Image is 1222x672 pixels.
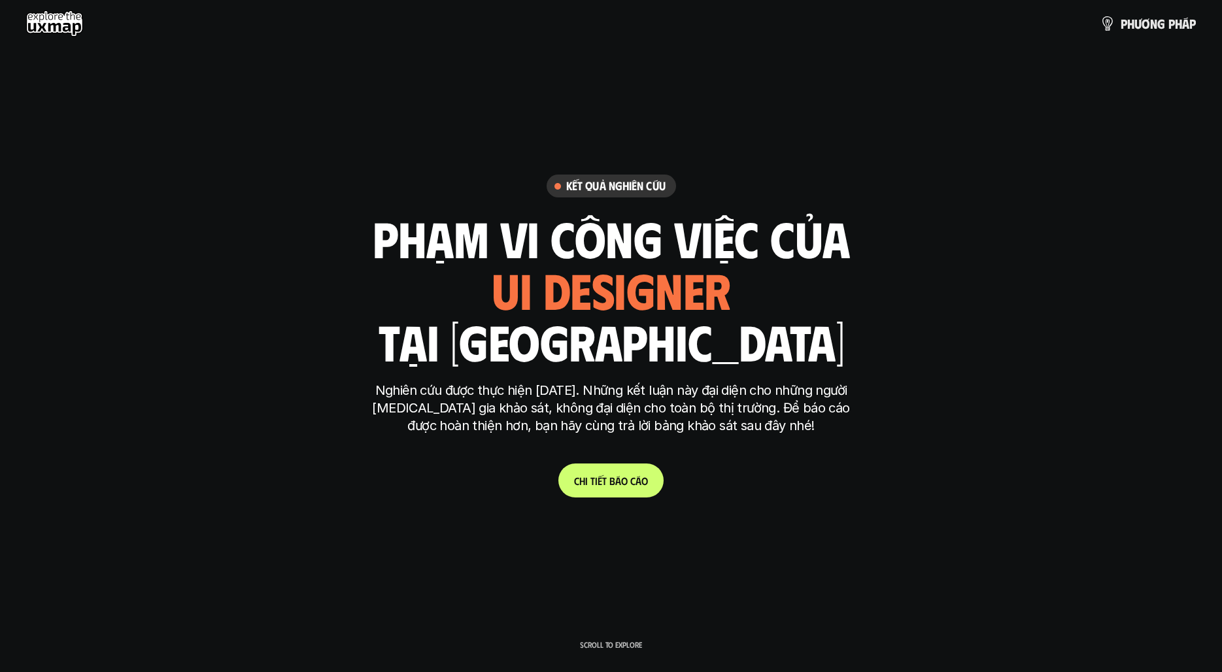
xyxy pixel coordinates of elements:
span: b [609,475,615,487]
p: Scroll to explore [580,640,642,649]
h6: Kết quả nghiên cứu [566,178,666,193]
span: ế [598,475,602,487]
span: i [595,475,598,487]
span: h [1175,16,1182,31]
span: á [1182,16,1189,31]
p: Nghiên cứu được thực hiện [DATE]. Những kết luận này đại diện cho những người [MEDICAL_DATA] gia ... [366,382,857,435]
span: n [1150,16,1157,31]
a: phươngpháp [1100,10,1196,37]
h1: tại [GEOGRAPHIC_DATA] [378,314,844,369]
span: p [1168,16,1175,31]
span: t [590,475,595,487]
span: á [615,475,621,487]
span: á [636,475,641,487]
span: p [1189,16,1196,31]
span: o [621,475,628,487]
span: p [1121,16,1127,31]
span: ư [1134,16,1142,31]
span: h [579,475,585,487]
span: g [1157,16,1165,31]
h1: phạm vi công việc của [373,210,850,265]
span: c [630,475,636,487]
span: C [574,475,579,487]
span: o [641,475,648,487]
span: t [602,475,607,487]
a: Chitiếtbáocáo [558,463,664,497]
span: i [585,475,588,487]
span: h [1127,16,1134,31]
span: ơ [1142,16,1150,31]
